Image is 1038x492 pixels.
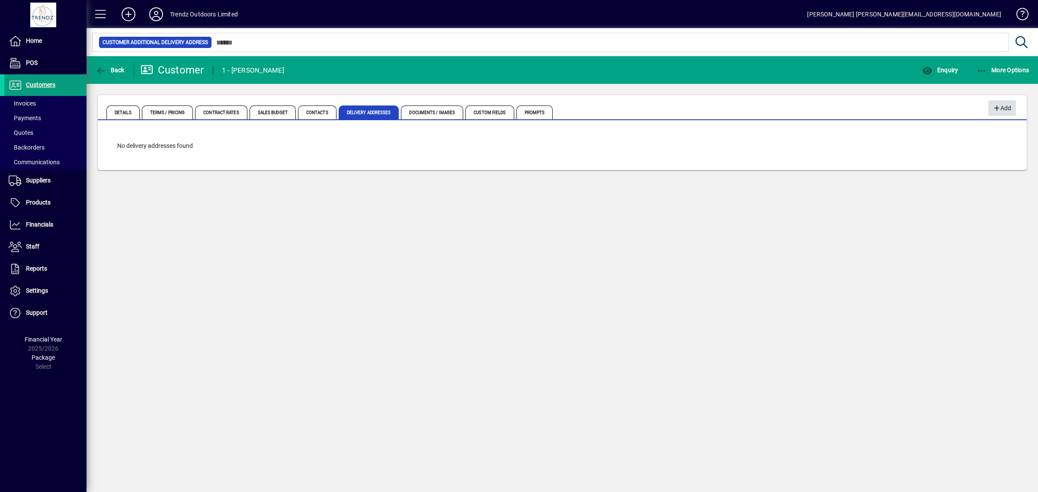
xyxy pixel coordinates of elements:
a: Payments [4,111,86,125]
a: Backorders [4,140,86,155]
a: Staff [4,236,86,258]
button: Add [988,100,1016,116]
span: More Options [977,67,1029,73]
div: 1 - [PERSON_NAME] [222,64,284,77]
span: Communications [9,159,60,166]
span: Suppliers [26,177,51,184]
span: Back [96,67,125,73]
span: Backorders [9,144,45,151]
span: Package [32,354,55,361]
span: Products [26,199,51,206]
a: Home [4,30,86,52]
span: Delivery Addresses [339,105,399,119]
a: Products [4,192,86,214]
span: Invoices [9,100,36,107]
span: Quotes [9,129,33,136]
span: Contract Rates [195,105,247,119]
span: Contacts [298,105,336,119]
app-page-header-button: Back [86,62,134,78]
button: Enquiry [920,62,960,78]
span: Documents / Images [401,105,463,119]
div: Trendz Outdoors Limited [170,7,238,21]
span: Sales Budget [250,105,296,119]
span: Home [26,37,42,44]
span: Enquiry [922,67,958,73]
a: Suppliers [4,170,86,192]
a: POS [4,52,86,74]
div: Customer [141,63,204,77]
a: Communications [4,155,86,169]
span: Terms / Pricing [142,105,193,119]
a: Support [4,302,86,324]
span: Details [106,105,140,119]
a: Settings [4,280,86,302]
span: Custom Fields [465,105,514,119]
span: Financials [26,221,53,228]
span: Payments [9,115,41,121]
div: No delivery addresses found [109,133,1016,159]
span: Support [26,309,48,316]
span: Add [993,101,1011,115]
span: POS [26,59,38,66]
span: Customers [26,81,55,88]
span: Reports [26,265,47,272]
span: Prompts [516,105,553,119]
a: Invoices [4,96,86,111]
a: Knowledge Base [1010,2,1027,30]
button: Back [93,62,127,78]
span: Settings [26,287,48,294]
span: Financial Year [25,336,62,343]
a: Quotes [4,125,86,140]
button: Profile [142,6,170,22]
div: [PERSON_NAME] [PERSON_NAME][EMAIL_ADDRESS][DOMAIN_NAME] [807,7,1001,21]
a: Reports [4,258,86,280]
button: Add [115,6,142,22]
button: More Options [974,62,1032,78]
a: Financials [4,214,86,236]
span: Customer Additional Delivery Address [103,38,208,47]
span: Staff [26,243,39,250]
